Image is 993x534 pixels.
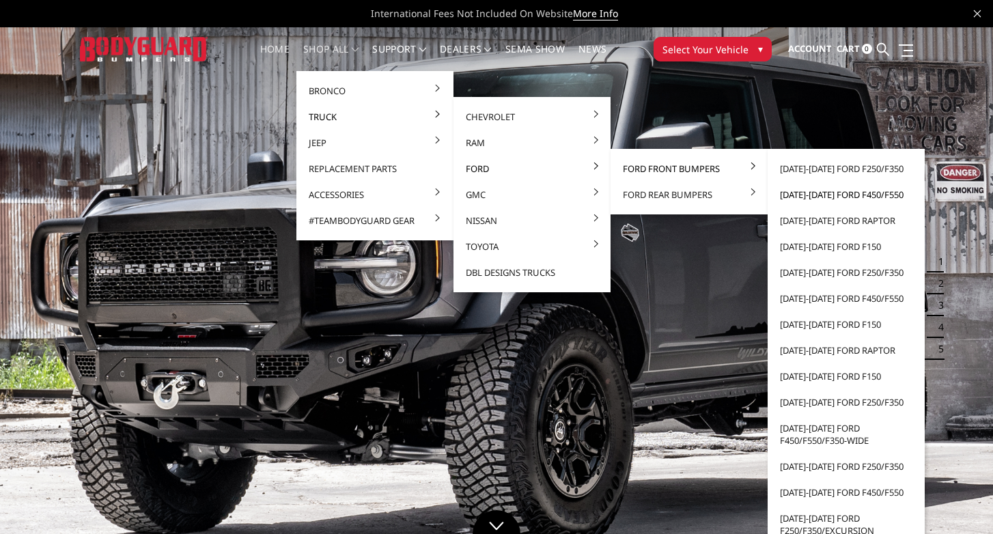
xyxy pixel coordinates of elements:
a: News [578,44,606,71]
a: Ford Rear Bumpers [616,182,762,208]
a: [DATE]-[DATE] Ford F250/F350 [773,389,919,415]
a: [DATE]-[DATE] Ford Raptor [773,337,919,363]
a: Toyota [459,234,605,259]
a: [DATE]-[DATE] Ford F450/F550 [773,479,919,505]
a: Click to Down [473,510,520,534]
a: Cart 0 [837,31,872,68]
a: [DATE]-[DATE] Ford F150 [773,311,919,337]
img: BODYGUARD BUMPERS [80,37,208,62]
button: Select Your Vehicle [654,37,772,61]
a: Chevrolet [459,104,605,130]
span: Cart [837,42,860,55]
button: 5 of 5 [930,338,944,360]
a: Replacement Parts [302,156,448,182]
button: 2 of 5 [930,272,944,294]
a: [DATE]-[DATE] Ford F250/F350 [773,453,919,479]
a: Bronco [302,78,448,104]
a: Dealers [440,44,492,71]
a: #TeamBodyguard Gear [302,208,448,234]
a: Ram [459,130,605,156]
a: DBL Designs Trucks [459,259,605,285]
span: Account [788,42,832,55]
a: [DATE]-[DATE] Ford F450/F550 [773,182,919,208]
button: 3 of 5 [930,294,944,316]
span: 0 [862,44,872,54]
a: Account [788,31,832,68]
a: SEMA Show [505,44,565,71]
button: 1 of 5 [930,251,944,272]
a: Accessories [302,182,448,208]
button: 4 of 5 [930,316,944,338]
a: Home [260,44,290,71]
a: Nissan [459,208,605,234]
a: [DATE]-[DATE] Ford Raptor [773,208,919,234]
a: Ford [459,156,605,182]
a: Ford Front Bumpers [616,156,762,182]
a: shop all [303,44,359,71]
span: ▾ [758,42,763,56]
a: [DATE]-[DATE] Ford F150 [773,363,919,389]
a: GMC [459,182,605,208]
a: Jeep [302,130,448,156]
span: Select Your Vehicle [662,42,749,57]
a: [DATE]-[DATE] Ford F250/F350 [773,259,919,285]
a: [DATE]-[DATE] Ford F150 [773,234,919,259]
a: Support [372,44,426,71]
a: More Info [573,7,618,20]
a: [DATE]-[DATE] Ford F450/F550/F350-wide [773,415,919,453]
a: [DATE]-[DATE] Ford F250/F350 [773,156,919,182]
a: [DATE]-[DATE] Ford F450/F550 [773,285,919,311]
a: Truck [302,104,448,130]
